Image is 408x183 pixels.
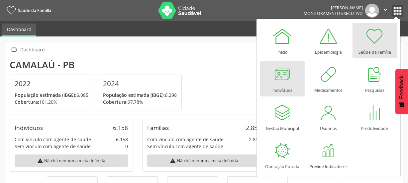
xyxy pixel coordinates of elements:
[37,158,43,164] i: warning
[125,143,128,150] div: 0
[147,143,223,150] div: Sem vínculo com agente de saúde
[306,23,351,58] a: Epidemiologia
[249,136,261,143] div: 2.858
[395,69,408,114] button: Feedback - Mostrar pesquisa
[147,124,169,131] div: Famílias
[18,8,51,13] span: Saúde da Família
[306,99,351,135] a: Usuários
[19,45,46,55] div: Dashboard
[353,23,397,58] a: Saúde da Família
[306,137,351,173] a: Previne Indicadores
[15,99,39,105] span: Cobertura:
[260,61,305,96] a: Indivíduos
[15,124,43,131] div: Indivíduos
[5,5,51,16] a: Saúde da Família
[353,99,397,135] a: Produtividade
[10,59,186,70] div: Camalaú - PB
[116,136,128,143] div: 6.158
[379,4,392,18] button: 
[103,91,177,98] p: 6.298
[399,76,405,99] span: Feedback
[392,5,403,17] button: apps
[10,45,46,55] a:  Dashboard
[103,92,165,98] span: População estimada (IBGE):
[15,92,76,98] span: População estimada (IBGE):
[15,154,128,167] div: Não há nenhuma meta definida
[15,136,91,143] div: Com vínculo com agente de saúde
[304,5,363,11] div: [PERSON_NAME]
[147,136,224,143] div: Com vínculo com agente de saúde
[260,99,305,135] a: Gestão Municipal
[304,11,363,16] span: Monitoramento Executivo
[365,4,379,18] img: img
[246,124,261,131] div: 2.858
[260,23,305,58] a: Início
[353,61,397,96] a: Pesquisas
[103,80,177,88] h4: 2024
[306,61,351,96] a: Medicamentos
[15,91,88,98] p: 6.085
[15,98,88,105] p: 101,20%
[15,143,91,150] div: Sem vínculo com agente de saúde
[15,80,88,88] h4: 2022
[382,6,389,13] i: 
[260,137,305,173] a: Operação Co-vida
[10,45,19,55] i: 
[2,24,36,36] a: Dashboard
[103,99,128,105] span: Cobertura:
[147,154,260,167] div: Não há nenhuma meta definida
[103,98,177,105] p: 97,78%
[113,124,128,131] div: 6.158
[170,158,176,164] i: warning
